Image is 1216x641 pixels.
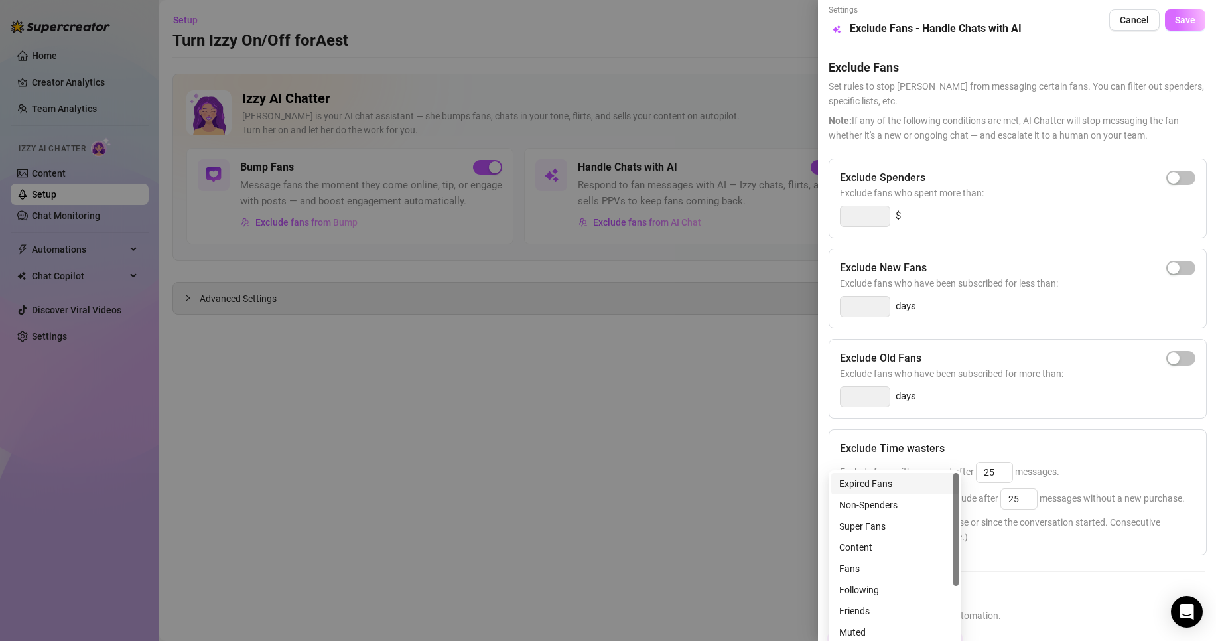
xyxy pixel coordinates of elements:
div: Friends [831,601,959,622]
span: Cancel [1120,15,1149,25]
div: Fans [831,558,959,579]
div: Content [839,540,951,555]
span: Settings [829,4,1022,17]
div: Open Intercom Messenger [1171,596,1203,628]
div: Fans [839,561,951,576]
button: Cancel [1109,9,1160,31]
h5: Exclude Spenders [840,170,925,186]
span: Exclude fans who have been subscribed for less than: [840,276,1195,291]
div: Content [831,537,959,558]
h5: Exclude Fans [829,58,1205,76]
h5: Exclude Fans - Handle Chats with AI [850,21,1022,36]
span: Select lists to exclude from AI automation. [829,608,1205,623]
div: Muted [839,625,951,640]
div: Non-Spenders [831,494,959,516]
div: Following [831,579,959,601]
div: Following [839,583,951,597]
h5: Exclude Fans Lists [829,588,1205,606]
button: Save [1165,9,1205,31]
div: Non-Spenders [839,498,951,512]
div: Expired Fans [839,476,951,491]
span: days [896,299,916,315]
span: Exclude fans with no spend after messages. [840,466,1059,477]
span: (Either since their last purchase or since the conversation started. Consecutive messages are cou... [840,515,1195,544]
span: Set rules to stop [PERSON_NAME] from messaging certain fans. You can filter out spenders, specifi... [829,79,1205,108]
div: Expired Fans [831,473,959,494]
h5: Exclude Time wasters [840,441,945,457]
span: If any of the following conditions are met, AI Chatter will stop messaging the fan — whether it's... [829,113,1205,143]
span: If they have spent before, exclude after messages without a new purchase. [840,493,1185,504]
h5: Exclude New Fans [840,260,927,276]
h5: Exclude Old Fans [840,350,921,366]
span: Exclude fans who spent more than: [840,186,1195,200]
span: Save [1175,15,1195,25]
div: Super Fans [839,519,951,534]
div: Super Fans [831,516,959,537]
span: $ [896,208,901,224]
span: days [896,389,916,405]
div: Friends [839,604,951,618]
span: Exclude fans who have been subscribed for more than: [840,366,1195,381]
span: Note: [829,115,852,126]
